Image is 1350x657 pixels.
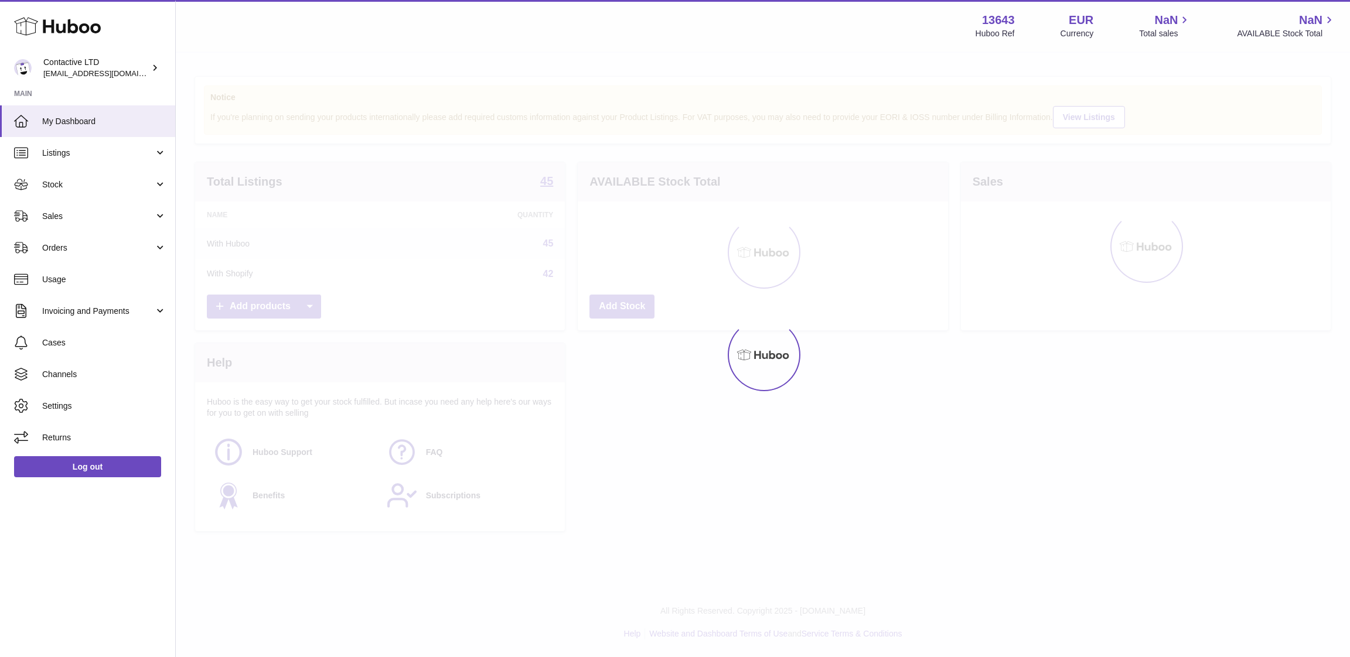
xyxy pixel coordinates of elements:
[42,337,166,348] span: Cases
[42,369,166,380] span: Channels
[43,69,172,78] span: [EMAIL_ADDRESS][DOMAIN_NAME]
[1237,28,1336,39] span: AVAILABLE Stock Total
[42,179,154,190] span: Stock
[42,148,154,159] span: Listings
[1139,12,1191,39] a: NaN Total sales
[42,242,154,254] span: Orders
[42,306,154,317] span: Invoicing and Payments
[42,401,166,412] span: Settings
[42,116,166,127] span: My Dashboard
[43,57,149,79] div: Contactive LTD
[14,456,161,477] a: Log out
[1139,28,1191,39] span: Total sales
[42,274,166,285] span: Usage
[1154,12,1178,28] span: NaN
[1069,12,1093,28] strong: EUR
[982,12,1015,28] strong: 13643
[1061,28,1094,39] div: Currency
[1237,12,1336,39] a: NaN AVAILABLE Stock Total
[976,28,1015,39] div: Huboo Ref
[42,211,154,222] span: Sales
[14,59,32,77] img: soul@SOWLhome.com
[42,432,166,443] span: Returns
[1299,12,1322,28] span: NaN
